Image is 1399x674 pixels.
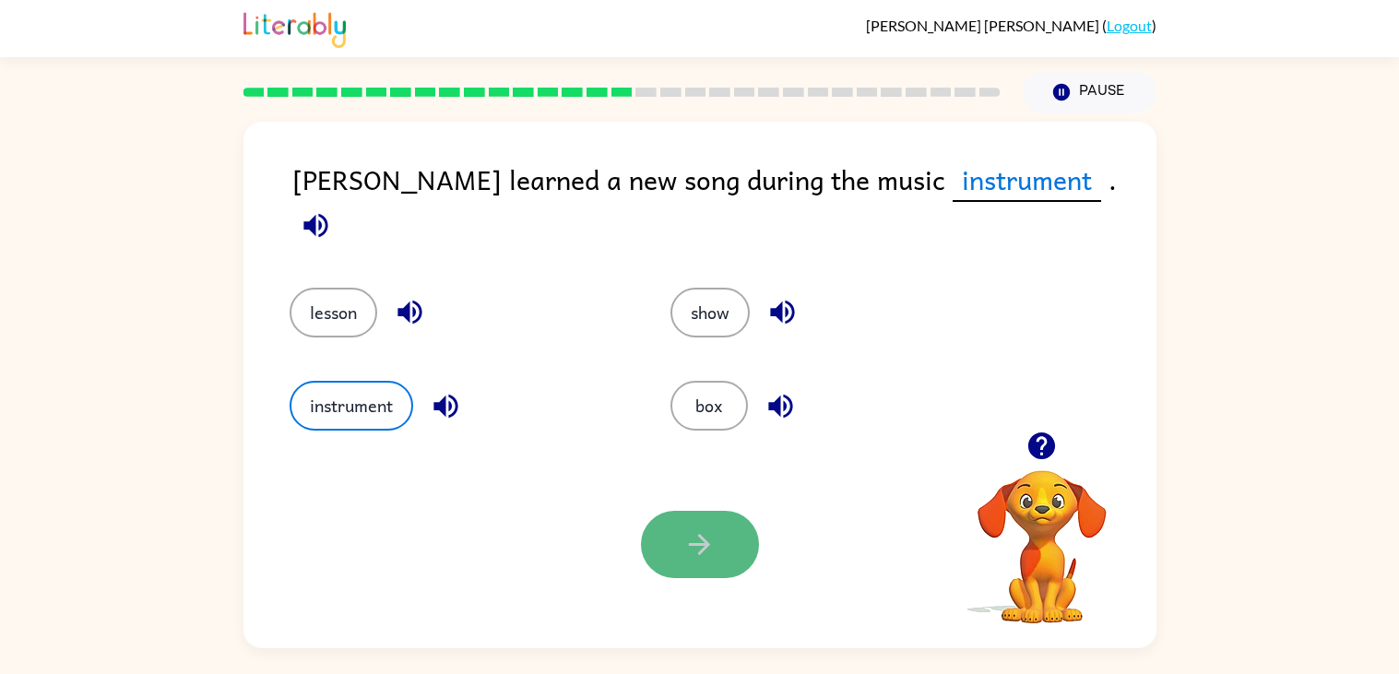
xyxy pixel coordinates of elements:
[950,442,1134,626] video: Your browser must support playing .mp4 files to use Literably. Please try using another browser.
[866,17,1156,34] div: ( )
[292,159,1156,251] div: [PERSON_NAME] learned a new song during the music .
[290,381,413,431] button: instrument
[670,381,748,431] button: box
[1107,17,1152,34] a: Logout
[866,17,1102,34] span: [PERSON_NAME] [PERSON_NAME]
[290,288,377,337] button: lesson
[1023,71,1156,113] button: Pause
[243,7,346,48] img: Literably
[953,159,1101,202] span: instrument
[670,288,750,337] button: show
